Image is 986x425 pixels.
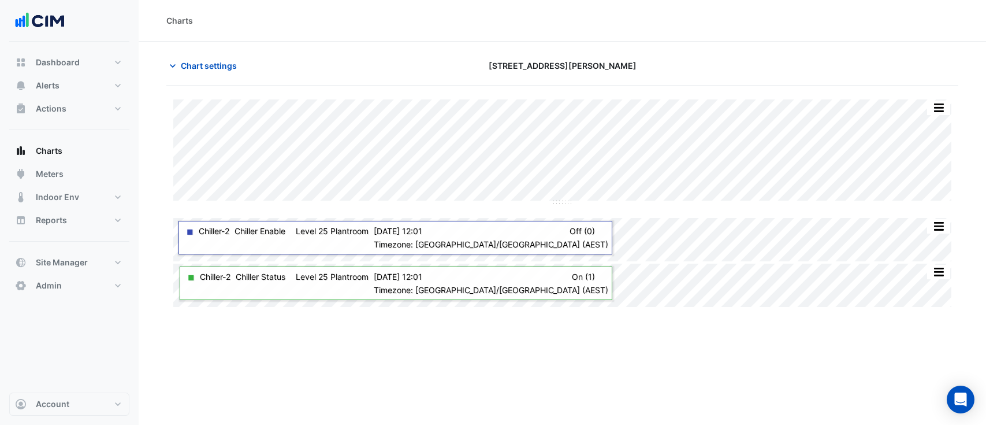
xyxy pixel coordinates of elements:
[9,74,129,97] button: Alerts
[927,265,950,279] button: More Options
[927,101,950,115] button: More Options
[15,257,27,268] app-icon: Site Manager
[9,251,129,274] button: Site Manager
[181,60,237,72] span: Chart settings
[489,60,637,72] span: [STREET_ADDRESS][PERSON_NAME]
[166,14,193,27] div: Charts
[9,139,129,162] button: Charts
[36,215,67,226] span: Reports
[15,168,27,180] app-icon: Meters
[36,280,62,291] span: Admin
[15,215,27,226] app-icon: Reports
[9,209,129,232] button: Reports
[15,191,27,203] app-icon: Indoor Env
[14,9,66,32] img: Company Logo
[947,386,974,413] div: Open Intercom Messenger
[36,57,80,68] span: Dashboard
[9,162,129,186] button: Meters
[9,51,129,74] button: Dashboard
[36,103,66,114] span: Actions
[36,145,62,157] span: Charts
[927,219,950,234] button: More Options
[15,145,27,157] app-icon: Charts
[15,80,27,91] app-icon: Alerts
[15,280,27,291] app-icon: Admin
[15,57,27,68] app-icon: Dashboard
[36,168,64,180] span: Meters
[15,103,27,114] app-icon: Actions
[9,186,129,209] button: Indoor Env
[9,274,129,297] button: Admin
[9,97,129,120] button: Actions
[9,393,129,416] button: Account
[36,398,69,410] span: Account
[36,191,79,203] span: Indoor Env
[36,80,59,91] span: Alerts
[166,56,244,76] button: Chart settings
[36,257,88,268] span: Site Manager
